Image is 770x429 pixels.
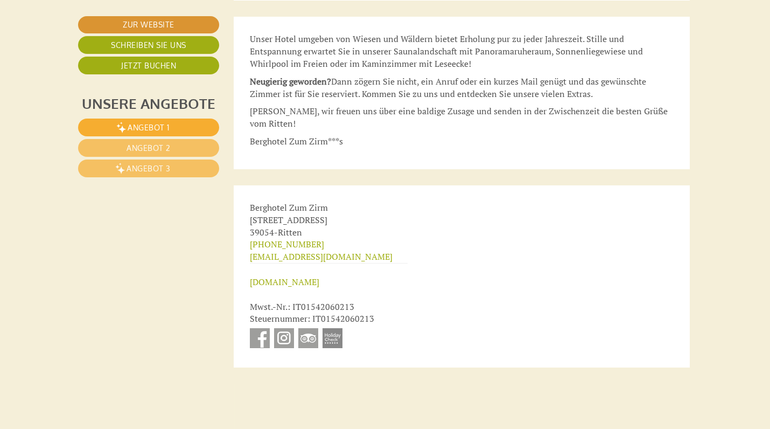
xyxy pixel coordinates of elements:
p: Berghotel Zum Zirm***s [250,135,674,148]
div: [DATE] [193,9,232,27]
span: Angebot 3 [127,164,171,173]
div: Berghotel Zum Zirm [17,32,177,40]
div: Guten Tag, wie können wir Ihnen helfen? [9,30,182,63]
a: Jetzt buchen [78,57,219,74]
div: - Mwst.-Nr. Steuernummer [234,185,424,368]
a: [PHONE_NUMBER] [250,238,324,250]
a: Schreiben Sie uns [78,36,219,54]
span: : IT01542060213 [307,313,374,324]
span: Berghotel Zum Zirm [250,202,328,213]
p: Unser Hotel umgeben von Wiesen und Wäldern bietet Erholung pur zu jeder Jahreszeit. Stille und En... [250,33,674,70]
a: Zur Website [78,16,219,33]
span: : IT01542060213 [288,301,354,313]
a: [EMAIL_ADDRESS][DOMAIN_NAME] [250,251,393,262]
span: 39054 [250,226,274,238]
span: [STREET_ADDRESS] [250,214,327,226]
small: 14:13 [17,53,177,60]
a: [DOMAIN_NAME] [250,276,319,288]
p: Dann zögern Sie nicht, ein Anruf oder ein kurzes Mail genügt und das gewünschte Zimmer ist für Si... [250,75,674,100]
button: Senden [361,285,424,303]
div: Unsere Angebote [78,93,219,113]
span: Ritten [278,226,302,238]
span: Angebot 2 [127,143,171,153]
strong: Neugierig geworden? [250,75,331,87]
span: Angebot 1 [128,123,170,132]
p: [PERSON_NAME], wir freuen uns über eine baldige Zusage und senden in der Zwischenzeit die besten ... [250,105,674,130]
